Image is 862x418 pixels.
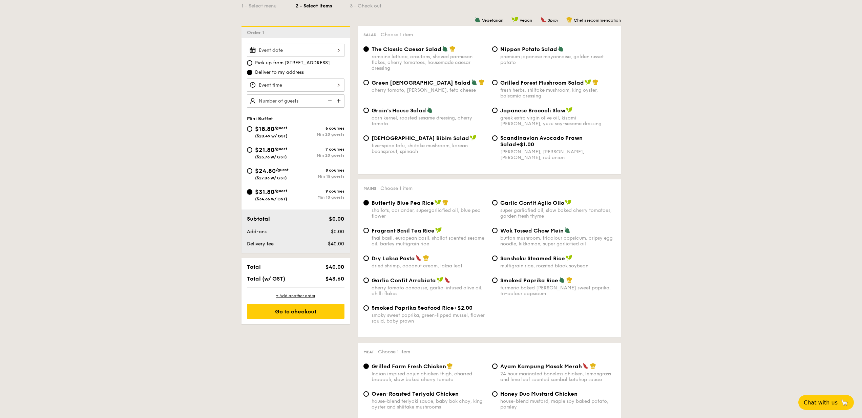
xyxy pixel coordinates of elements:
[500,54,615,65] div: premium japanese mayonnaise, golden russet potato
[492,278,498,283] input: Smoked Paprika Riceturmeric baked [PERSON_NAME] sweet paprika, tri-colour capsicum
[363,80,369,85] input: Green [DEMOGRAPHIC_DATA] Saladcherry tomato, [PERSON_NAME], feta cheese
[492,108,498,113] input: Japanese Broccoli Slawgreek extra virgin olive oil, kizami [PERSON_NAME], yuzu soy-sesame dressing
[475,17,481,23] img: icon-vegetarian.fe4039eb.svg
[247,229,267,235] span: Add-ons
[255,155,287,159] span: ($23.76 w/ GST)
[247,60,252,66] input: Pick up from [STREET_ADDRESS]
[247,30,267,36] span: Order 1
[255,176,287,180] span: ($27.03 w/ GST)
[479,79,485,85] img: icon-chef-hat.a58ddaea.svg
[363,135,369,141] input: [DEMOGRAPHIC_DATA] Bibim Saladfive-spice tofu, shiitake mushroom, korean beansprout, spinach
[500,107,565,114] span: Japanese Broccoli Slaw
[372,312,487,324] div: smoky sweet paprika, green-lipped mussel, flower squid, baby prawn
[363,46,369,52] input: The Classic Caesar Saladromaine lettuce, croutons, shaved parmesan flakes, cherry tomatoes, house...
[329,216,344,222] span: $0.00
[372,115,487,127] div: corn kernel, roasted sesame dressing, cherry tomato
[255,125,274,133] span: $18.80
[372,200,434,206] span: Butterfly Blue Pea Rice
[500,207,615,219] div: super garlicfied oil, slow baked cherry tomatoes, garden fresh thyme
[255,167,276,175] span: $24.80
[247,70,252,75] input: Deliver to my address
[296,126,344,131] div: 6 courses
[372,305,454,311] span: Smoked Paprika Seafood Rice
[363,256,369,261] input: Dry Laksa Pastadried shrimp, coconut cream, laksa leaf
[363,391,369,397] input: Oven-Roasted Teriyaki Chickenhouse-blend teriyaki sauce, baby bok choy, king oyster and shiitake ...
[380,185,413,191] span: Choose 1 item
[804,399,838,406] span: Chat with us
[276,168,289,172] span: /guest
[548,18,558,23] span: Spicy
[363,350,374,354] span: Meat
[274,147,287,151] span: /guest
[566,17,572,23] img: icon-chef-hat.a58ddaea.svg
[378,349,410,355] span: Choose 1 item
[363,228,369,233] input: Fragrant Basil Tea Ricethai basil, european basil, shallot scented sesame oil, barley multigrain ...
[516,141,534,148] span: +$1.00
[416,255,422,261] img: icon-spicy.37a8142b.svg
[492,364,498,369] input: Ayam Kampung Masak Merah24 hour marinated boneless chicken, lemongrass and lime leaf scented samb...
[500,80,584,86] span: Grilled Forest Mushroom Salad
[296,147,344,152] div: 7 courses
[565,199,572,205] img: icon-vegan.f8ff3823.svg
[492,200,498,205] input: Garlic Confit Aglio Oliosuper garlicfied oil, slow baked cherry tomatoes, garden fresh thyme
[372,398,487,410] div: house-blend teriyaki sauce, baby bok choy, king oyster and shiitake mushrooms
[255,60,330,66] span: Pick up from [STREET_ADDRESS]
[296,195,344,200] div: Min 10 guests
[247,264,261,270] span: Total
[247,44,344,57] input: Event date
[372,255,415,262] span: Dry Laksa Pasta
[255,146,274,154] span: $21.80
[363,364,369,369] input: Grilled Farm Fresh ChickenIndian inspired cajun chicken thigh, charred broccoli, slow baked cherr...
[372,143,487,154] div: five-spice tofu, shiitake mushroom, korean beansprout, spinach
[255,134,288,138] span: ($20.49 w/ GST)
[296,189,344,194] div: 9 courses
[363,200,369,205] input: Butterfly Blue Pea Riceshallots, coriander, supergarlicfied oil, blue pea flower
[492,80,498,85] input: Grilled Forest Mushroom Saladfresh herbs, shiitake mushroom, king oyster, balsamic dressing
[247,189,252,195] input: $31.80/guest($34.66 w/ GST)9 coursesMin 10 guests
[471,79,477,85] img: icon-vegetarian.fe4039eb.svg
[585,79,591,85] img: icon-vegan.f8ff3823.svg
[558,46,564,52] img: icon-vegetarian.fe4039eb.svg
[798,395,854,410] button: Chat with us🦙
[427,107,433,113] img: icon-vegetarian.fe4039eb.svg
[247,241,274,247] span: Delivery fee
[247,79,344,92] input: Event time
[363,108,369,113] input: Grain's House Saladcorn kernel, roasted sesame dressing, cherry tomato
[274,189,287,193] span: /guest
[500,200,564,206] span: Garlic Confit Aglio Olio
[520,18,532,23] span: Vegan
[363,186,376,191] span: Mains
[255,188,274,196] span: $31.80
[500,227,564,234] span: Wok Tossed Chow Mein
[247,126,252,132] input: $18.80/guest($20.49 w/ GST)6 coursesMin 20 guests
[470,135,477,141] img: icon-vegan.f8ff3823.svg
[435,199,441,205] img: icon-vegan.f8ff3823.svg
[363,32,377,37] span: Salad
[296,132,344,137] div: Min 20 guests
[372,371,487,382] div: Indian inspired cajun chicken thigh, charred broccoli, slow baked cherry tomato
[500,398,615,410] div: house-blend mustard, maple soy baked potato, parsley
[372,107,426,114] span: Grain's House Salad
[500,46,557,52] span: Nippon Potato Salad
[492,228,498,233] input: Wok Tossed Chow Meinbutton mushroom, tricolour capsicum, cripsy egg noodle, kikkoman, super garli...
[454,305,472,311] span: +$2.00
[500,371,615,382] div: 24 hour marinated boneless chicken, lemongrass and lime leaf scented sambal ketchup sauce
[492,391,498,397] input: Honey Duo Mustard Chickenhouse-blend mustard, maple soy baked potato, parsley
[500,135,583,148] span: Scandinavian Avocado Prawn Salad
[449,46,456,52] img: icon-chef-hat.a58ddaea.svg
[325,276,344,282] span: $43.60
[500,255,565,262] span: Sanshoku Steamed Rice
[325,264,344,270] span: $40.00
[372,46,441,52] span: The Classic Caesar Salad
[564,227,570,233] img: icon-vegetarian.fe4039eb.svg
[247,276,285,282] span: Total (w/ GST)
[540,17,546,23] img: icon-spicy.37a8142b.svg
[500,263,615,269] div: multigrain rice, roasted black soybean
[247,304,344,319] div: Go to checkout
[247,168,252,174] input: $24.80/guest($27.03 w/ GST)8 coursesMin 15 guests
[372,80,470,86] span: Green [DEMOGRAPHIC_DATA] Salad
[592,79,598,85] img: icon-chef-hat.a58ddaea.svg
[372,54,487,71] div: romaine lettuce, croutons, shaved parmesan flakes, cherry tomatoes, housemade caesar dressing
[482,18,503,23] span: Vegetarian
[247,94,344,108] input: Number of guests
